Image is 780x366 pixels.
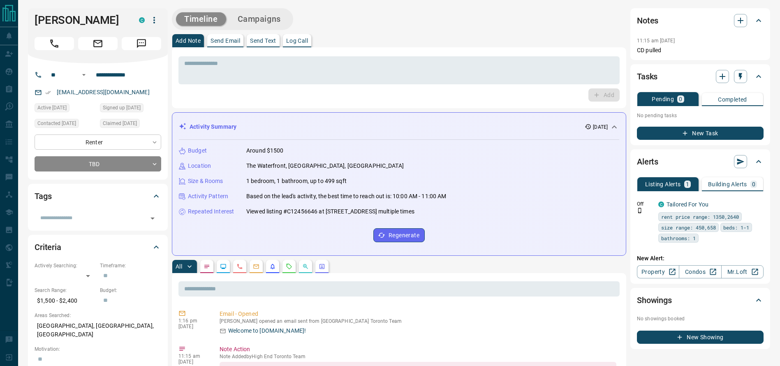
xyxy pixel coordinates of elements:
h2: Notes [637,14,658,27]
p: Send Text [250,38,276,44]
svg: Email Verified [45,90,51,95]
p: No showings booked [637,315,764,322]
p: The Waterfront, [GEOGRAPHIC_DATA], [GEOGRAPHIC_DATA] [246,162,404,170]
p: [DATE] [178,324,207,329]
p: [DATE] [178,359,207,365]
p: New Alert: [637,254,764,263]
p: Building Alerts [708,181,747,187]
span: Signed up [DATE] [103,104,141,112]
div: TBD [35,156,161,171]
div: Fri Oct 10 2025 [100,103,161,115]
a: Mr.Loft [721,265,764,278]
div: Renter [35,134,161,150]
h1: [PERSON_NAME] [35,14,127,27]
div: Fri Oct 10 2025 [35,103,96,115]
a: [EMAIL_ADDRESS][DOMAIN_NAME] [57,89,150,95]
p: Based on the lead's activity, the best time to reach out is: 10:00 AM - 11:00 AM [246,192,447,201]
p: Log Call [286,38,308,44]
h2: Alerts [637,155,658,168]
p: Actively Searching: [35,262,96,269]
a: Condos [679,265,721,278]
svg: Push Notification Only [637,208,643,213]
p: [GEOGRAPHIC_DATA], [GEOGRAPHIC_DATA], [GEOGRAPHIC_DATA] [35,319,161,341]
div: Fri Oct 10 2025 [100,119,161,130]
span: beds: 1-1 [723,223,749,232]
p: Budget [188,146,207,155]
p: 11:15 am [178,353,207,359]
span: Claimed [DATE] [103,119,137,127]
div: Fri Oct 10 2025 [35,119,96,130]
a: Tailored For You [667,201,708,208]
p: Around $1500 [246,146,284,155]
p: Email - Opened [220,310,616,318]
p: $1,500 - $2,400 [35,294,96,308]
p: Note Action [220,345,616,354]
p: Timeframe: [100,262,161,269]
p: Size & Rooms [188,177,223,185]
div: Criteria [35,237,161,257]
button: Regenerate [373,228,425,242]
div: condos.ca [139,17,145,23]
div: Alerts [637,152,764,171]
svg: Calls [236,263,243,270]
svg: Agent Actions [319,263,325,270]
p: Viewed listing #C12456646 at [STREET_ADDRESS] multiple times [246,207,414,216]
p: Areas Searched: [35,312,161,319]
h2: Criteria [35,241,61,254]
h2: Tags [35,190,51,203]
h2: Showings [637,294,672,307]
p: 1:16 pm [178,318,207,324]
span: Active [DATE] [37,104,67,112]
p: Completed [718,97,747,102]
h2: Tasks [637,70,657,83]
div: Tags [35,186,161,206]
a: Property [637,265,679,278]
p: Add Note [176,38,201,44]
p: 0 [679,96,682,102]
p: 0 [752,181,755,187]
div: Showings [637,290,764,310]
p: Motivation: [35,345,161,353]
p: Budget: [100,287,161,294]
span: Email [78,37,118,50]
p: Note Added by High End Toronto Team [220,354,616,359]
div: Activity Summary[DATE] [179,119,619,134]
svg: Opportunities [302,263,309,270]
span: bathrooms: 1 [661,234,696,242]
svg: Notes [204,263,210,270]
div: Tasks [637,67,764,86]
p: All [176,264,182,269]
span: Call [35,37,74,50]
p: Send Email [211,38,240,44]
button: Open [79,70,89,80]
button: Timeline [176,12,226,26]
span: Contacted [DATE] [37,119,76,127]
span: rent price range: 1350,2640 [661,213,739,221]
button: New Showing [637,331,764,344]
p: [DATE] [593,123,608,131]
svg: Emails [253,263,259,270]
p: 1 [686,181,689,187]
button: New Task [637,127,764,140]
p: Activity Pattern [188,192,228,201]
p: 1 bedroom, 1 bathroom, up to 499 sqft [246,177,347,185]
p: Activity Summary [190,123,236,131]
span: Message [122,37,161,50]
p: Listing Alerts [645,181,681,187]
p: No pending tasks [637,109,764,122]
svg: Lead Browsing Activity [220,263,227,270]
button: Open [147,213,158,224]
div: Notes [637,11,764,30]
p: Location [188,162,211,170]
p: Welcome to [DOMAIN_NAME]! [228,327,306,335]
span: size range: 450,658 [661,223,716,232]
p: Off [637,200,653,208]
p: 11:15 am [DATE] [637,38,675,44]
p: CD pulled [637,46,764,55]
p: Pending [652,96,674,102]
svg: Listing Alerts [269,263,276,270]
svg: Requests [286,263,292,270]
p: Repeated Interest [188,207,234,216]
p: Search Range: [35,287,96,294]
button: Campaigns [229,12,289,26]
